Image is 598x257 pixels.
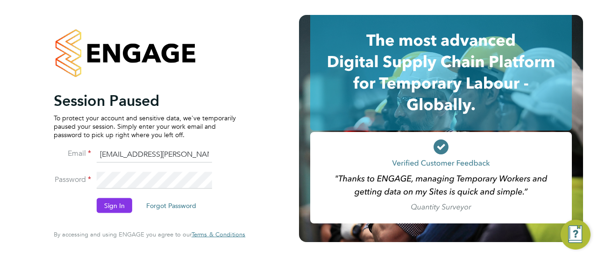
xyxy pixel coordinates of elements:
h2: Session Paused [54,91,236,110]
input: Enter your work email... [97,146,212,163]
label: Password [54,175,91,185]
span: By accessing and using ENGAGE you agree to our [54,230,245,238]
p: To protect your account and sensitive data, we've temporarily paused your session. Simply enter y... [54,113,236,139]
a: Terms & Conditions [192,231,245,238]
button: Forgot Password [139,198,204,213]
label: Email [54,149,91,159]
button: Engage Resource Center [561,220,591,250]
button: Sign In [97,198,132,213]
